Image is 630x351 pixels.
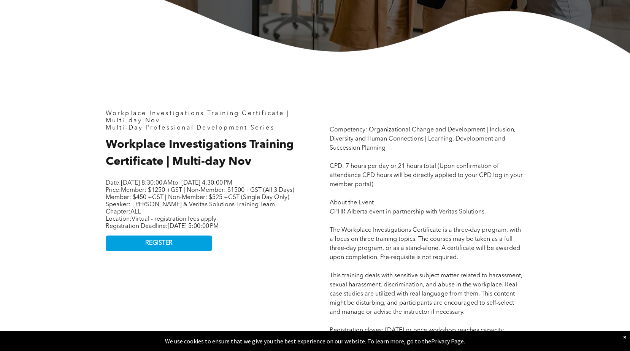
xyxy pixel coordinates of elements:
span: ALL [130,209,141,215]
span: Chapter: [106,209,141,215]
span: Date: to [106,180,178,186]
span: Speaker: [106,202,130,208]
span: [DATE] 8:30:00 AM [121,180,173,186]
span: REGISTER [145,240,173,247]
span: Workplace Investigations Training Certificate | Multi-day Nov [106,111,290,124]
span: [DATE] 4:30:00 PM [181,180,232,186]
span: Workplace Investigations Training Certificate | Multi-day Nov [106,139,294,168]
div: Dismiss notification [623,333,626,341]
a: Privacy Page. [431,337,465,345]
span: [DATE] 5:00:00 PM [168,223,219,229]
span: Multi-Day Professional Development Series [106,125,275,131]
span: Location: Registration Deadline: [106,216,219,229]
span: [PERSON_NAME] & Veritas Solutions Training Team [133,202,275,208]
span: Member: $1250 +GST | Non-Member: $1500 +GST (All 3 Days) Member: $450 +GST | Non-Member: $525 +GS... [106,187,294,201]
span: Virtual - registration fees apply [132,216,216,222]
span: Price: [106,187,294,201]
a: REGISTER [106,236,212,251]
